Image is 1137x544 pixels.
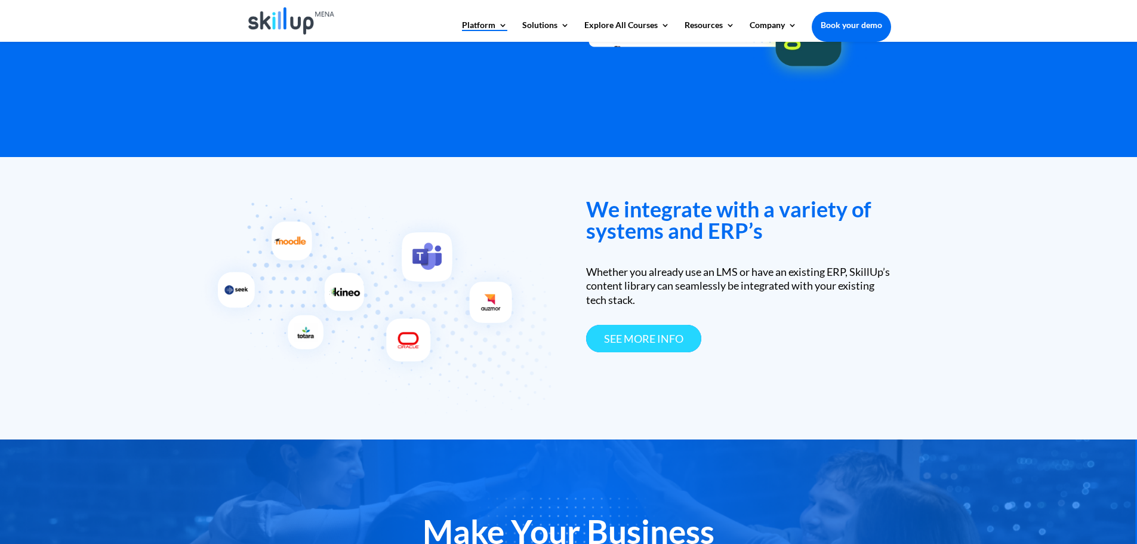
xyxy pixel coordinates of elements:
img: Integrate with your existing LMS - SkillUp MENA [195,196,347,370]
img: Skillup Mena [248,7,335,35]
iframe: Chat Widget [1077,487,1137,544]
a: see more info [586,325,701,353]
a: Resources [685,21,735,41]
img: Integrate with communication tools - SkillUp MENA [380,210,532,342]
a: Explore All Courses [584,21,670,41]
div: Whether you already use an LMS or have an existing ERP, SkillUp’s content library can seamlessly ... [586,265,891,307]
img: Integrate with existing ERP's - SkillUp MENA [301,244,453,379]
a: Book your demo [812,12,891,38]
a: Company [750,21,797,41]
a: Solutions [522,21,569,41]
a: Platform [462,21,507,41]
h3: We integrate with a variety of systems and ERP’s [586,198,891,247]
